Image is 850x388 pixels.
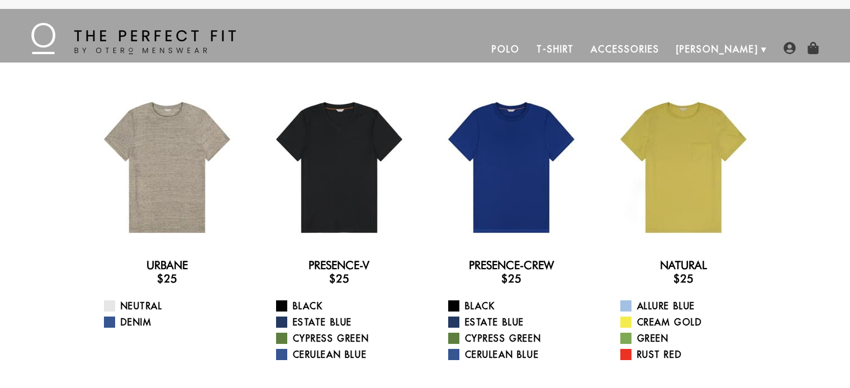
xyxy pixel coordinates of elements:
a: Neutral [104,299,244,313]
a: [PERSON_NAME] [668,36,767,63]
a: Cerulean Blue [276,348,416,361]
a: Cerulean Blue [448,348,588,361]
a: Green [620,332,761,345]
h3: $25 [262,272,416,285]
a: Presence-Crew [469,258,554,272]
a: Cream Gold [620,315,761,329]
h3: $25 [434,272,588,285]
a: Cypress Green [448,332,588,345]
a: Allure Blue [620,299,761,313]
a: Estate Blue [448,315,588,329]
a: Denim [104,315,244,329]
a: Accessories [582,36,667,63]
h3: $25 [90,272,244,285]
a: T-Shirt [528,36,582,63]
a: Urbane [146,258,188,272]
a: Polo [483,36,528,63]
a: Cypress Green [276,332,416,345]
img: The Perfect Fit - by Otero Menswear - Logo [31,23,236,54]
img: user-account-icon.png [783,42,796,54]
a: Black [276,299,416,313]
a: Estate Blue [276,315,416,329]
a: Presence-V [308,258,369,272]
a: Black [448,299,588,313]
a: Rust Red [620,348,761,361]
img: shopping-bag-icon.png [807,42,819,54]
h3: $25 [606,272,761,285]
a: Natural [660,258,707,272]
